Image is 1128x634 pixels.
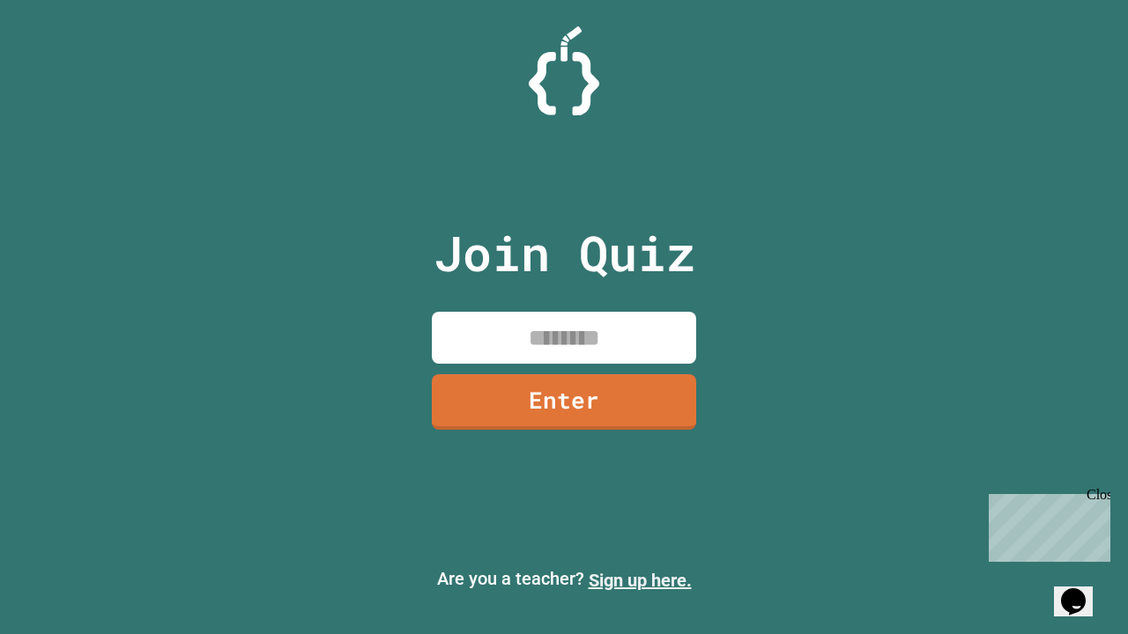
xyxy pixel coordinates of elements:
img: Logo.svg [529,26,599,115]
iframe: chat widget [1054,564,1110,616]
div: Chat with us now!Close [7,7,122,112]
p: Are you a teacher? [14,565,1114,593]
a: Enter [432,374,696,430]
p: Join Quiz [434,217,695,290]
a: Sign up here. [589,570,692,591]
iframe: chat widget [982,487,1110,562]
